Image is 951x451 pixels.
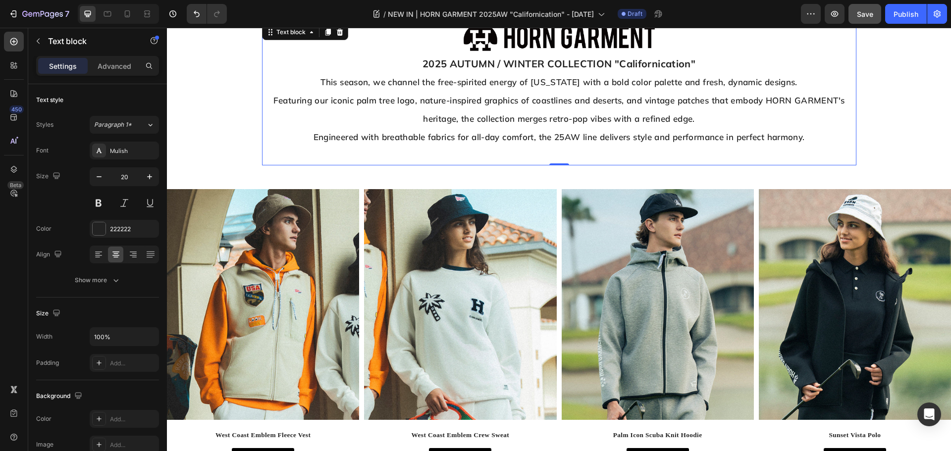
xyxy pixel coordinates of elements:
[657,420,719,442] a: SEE MORE
[4,4,74,24] button: 7
[65,8,69,20] p: 7
[662,403,714,411] strong: Sunset Vista Polo
[36,332,53,341] div: Width
[187,4,227,24] div: Undo/Redo
[106,67,678,96] span: Featuring our iconic palm tree logo, nature-inspired graphics of coastlines and deserts, and vint...
[48,35,132,47] p: Text block
[894,9,918,19] div: Publish
[28,16,49,24] div: v 4.0.25
[446,403,535,411] strong: Palm Icon Scuba Knit Hoodie
[262,420,324,442] a: SEE MORE
[857,10,873,18] span: Save
[36,170,62,183] div: Size
[460,420,522,442] a: SEE MORE
[36,224,52,233] div: Color
[395,161,587,392] img: gempages_468216102573310855-8de50343-7d8a-437a-8d17-5779d772eca0.jpg
[49,403,144,411] strong: West Coast Emblem Fleece Vest
[110,359,157,368] div: Add...
[36,96,63,104] div: Text style
[388,9,594,19] span: NEW IN | HORN GARMENT 2025AW "Californication" - [DATE]
[16,16,24,24] img: logo_orange.svg
[90,328,158,346] input: Auto
[36,307,62,320] div: Size
[98,61,131,71] p: Advanced
[256,30,528,42] strong: 2025 AUTUMN / WINTER COLLECTION "Californication"
[36,248,64,261] div: Align
[36,271,159,289] button: Show more
[917,402,941,426] div: Open Intercom Messenger
[99,57,106,65] img: tab_keywords_by_traffic_grey.svg
[38,58,89,65] div: Domain Overview
[9,105,24,113] div: 450
[36,440,53,449] div: Image
[16,26,24,34] img: website_grey.svg
[383,9,386,19] span: /
[36,390,84,403] div: Background
[154,49,631,59] span: This season, we channel the free-spirited energy of [US_STATE] with a bold color palette and fres...
[245,403,343,411] strong: West Coast Emblem Crew Sweat
[7,181,24,189] div: Beta
[49,61,77,71] p: Settings
[94,120,132,129] span: Paragraph 1*
[109,58,167,65] div: Keywords by Traffic
[167,28,951,451] iframe: Design area
[65,420,127,442] a: SEE MORE
[36,414,52,423] div: Color
[848,4,881,24] button: Save
[147,104,638,114] span: Engineered with breathable fabrics for all-day comfort, the 25AW line delivers style and performa...
[90,116,159,134] button: Paragraph 1*
[110,441,157,450] div: Add...
[885,4,927,24] button: Publish
[95,26,689,138] div: Rich Text Editor. Editing area: main
[26,26,109,34] div: Domain: [DOMAIN_NAME]
[75,275,121,285] div: Show more
[36,358,59,367] div: Padding
[110,147,157,155] div: Mulish
[197,161,389,392] img: gempages_468216102573310855-ab927aa4-90d0-4ead-8013-98a71ce89a45.jpg
[27,57,35,65] img: tab_domain_overview_orange.svg
[628,9,642,18] span: Draft
[592,161,784,392] img: gempages_468216102573310855-ad1d9657-d100-429f-ab7a-e3b65def1db3.jpg
[36,146,49,155] div: Font
[110,225,157,234] div: 222222
[110,415,157,424] div: Add...
[36,120,53,129] div: Styles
